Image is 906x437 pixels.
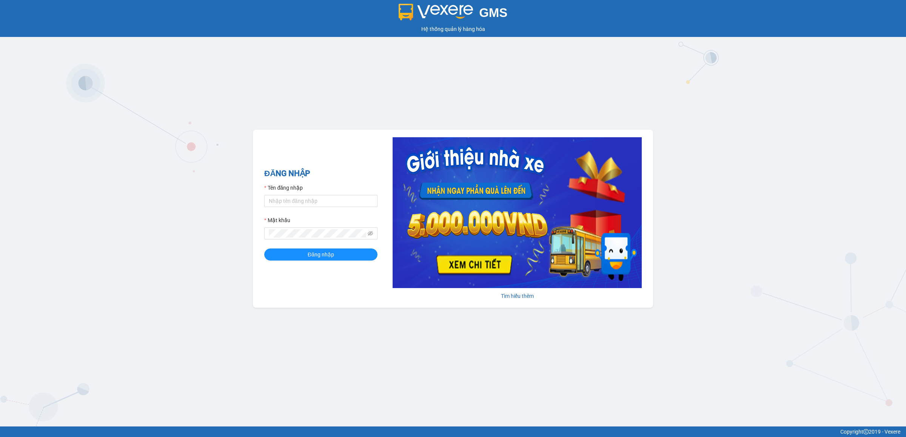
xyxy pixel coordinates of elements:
[6,428,900,436] div: Copyright 2019 - Vexere
[264,248,377,261] button: Đăng nhập
[399,4,473,20] img: logo 2
[264,216,290,224] label: Mật khẩu
[2,25,904,33] div: Hệ thống quản lý hàng hóa
[863,429,869,434] span: copyright
[393,292,642,300] div: Tìm hiểu thêm
[269,229,366,238] input: Mật khẩu
[264,167,377,180] h2: ĐĂNG NHẬP
[264,184,303,192] label: Tên đăng nhập
[399,11,508,17] a: GMS
[264,195,377,207] input: Tên đăng nhập
[368,231,373,236] span: eye-invisible
[393,137,642,288] img: banner-0
[308,250,334,259] span: Đăng nhập
[479,6,507,20] span: GMS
